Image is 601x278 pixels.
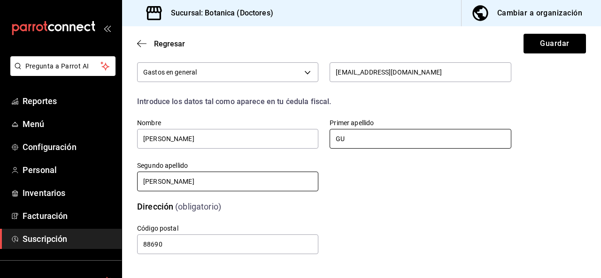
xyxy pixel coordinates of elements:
span: Regresar [154,39,185,48]
span: Suscripción [23,233,114,245]
button: Guardar [524,34,586,53]
span: Configuración [23,141,114,153]
label: Nombre [137,120,318,126]
a: Pregunta a Parrot AI [7,68,116,78]
button: open_drawer_menu [103,24,111,32]
span: Inventarios [23,187,114,199]
span: Personal [23,164,114,176]
span: Reportes [23,95,114,107]
span: Pregunta a Parrot AI [25,61,101,71]
div: (obligatorio) [175,200,221,213]
div: Cambiar a organización [497,7,582,20]
label: Segundo apellido [137,162,318,169]
div: Gastos en general [137,62,318,82]
button: Pregunta a Parrot AI [10,56,116,76]
h3: Sucursal: Botanica (Doctores) [163,8,273,19]
label: Primer apellido [330,120,511,126]
div: Dirección [137,200,173,213]
span: Menú [23,118,114,130]
div: Introduce los datos tal como aparece en tu ćedula fiscal. [137,96,511,107]
span: Facturación [23,210,114,222]
label: Código postal [137,225,318,232]
button: Regresar [137,39,185,48]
